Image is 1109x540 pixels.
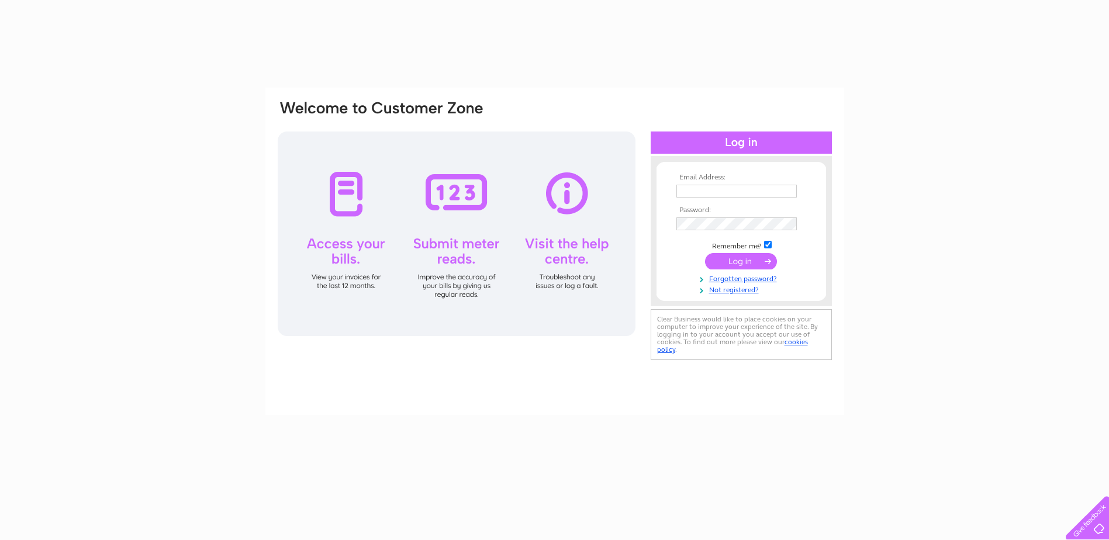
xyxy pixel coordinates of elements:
[651,309,832,360] div: Clear Business would like to place cookies on your computer to improve your experience of the sit...
[705,253,777,269] input: Submit
[673,239,809,251] td: Remember me?
[673,206,809,214] th: Password:
[657,338,808,354] a: cookies policy
[676,272,809,283] a: Forgotten password?
[673,174,809,182] th: Email Address:
[676,283,809,295] a: Not registered?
